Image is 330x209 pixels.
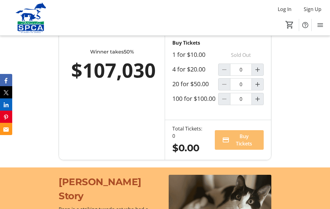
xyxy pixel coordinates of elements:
[299,4,326,14] button: Sign Up
[59,176,141,202] span: [PERSON_NAME] Story
[71,56,152,85] div: $107,030
[314,19,326,31] button: Menu
[304,5,321,13] span: Sign Up
[172,141,205,155] div: $0.00
[124,49,134,55] span: 50%
[71,48,152,56] div: Winner takes
[278,5,291,13] span: Log In
[232,133,256,147] span: Buy Tickets
[218,49,264,61] p: Sold Out
[284,19,295,30] button: Cart
[252,79,263,90] button: Increment by one
[172,66,205,73] label: 4 for $20.00
[172,80,209,88] label: 20 for $50.00
[252,64,263,75] button: Increment by one
[252,93,263,105] button: Increment by one
[4,2,58,33] img: Alberta SPCA's Logo
[215,130,264,150] button: Buy Tickets
[172,95,215,102] label: 100 for $100.00
[299,19,311,31] button: Help
[273,4,296,14] button: Log In
[172,39,200,46] strong: Buy Tickets
[172,51,205,58] label: 1 for $10.00
[172,125,205,140] div: Total Tickets: 0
